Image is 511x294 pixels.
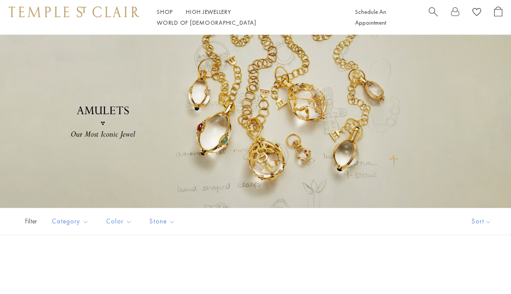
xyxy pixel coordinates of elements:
[45,212,95,231] button: Category
[429,6,438,28] a: Search
[452,208,511,235] button: Show sort by
[468,253,502,285] iframe: Gorgias live chat messenger
[355,8,386,26] a: Schedule An Appointment
[143,212,182,231] button: Stone
[145,216,182,227] span: Stone
[157,8,173,16] a: ShopShop
[9,6,139,17] img: Temple St. Clair
[100,212,139,231] button: Color
[102,216,139,227] span: Color
[157,6,336,28] nav: Main navigation
[157,19,256,26] a: World of [DEMOGRAPHIC_DATA]World of [DEMOGRAPHIC_DATA]
[494,6,502,28] a: Open Shopping Bag
[472,6,481,20] a: View Wishlist
[186,8,231,16] a: High JewelleryHigh Jewellery
[48,216,95,227] span: Category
